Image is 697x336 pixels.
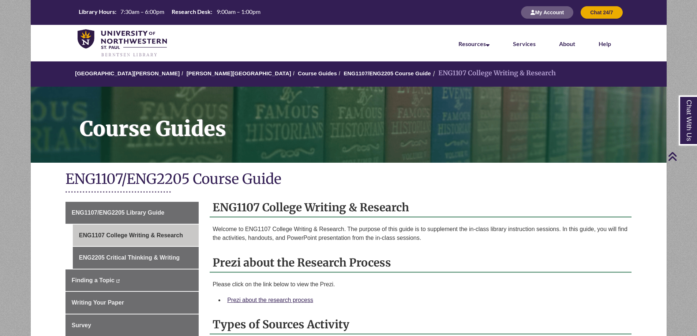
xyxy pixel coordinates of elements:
[65,292,199,314] a: Writing Your Paper
[72,322,91,328] span: Survey
[210,198,632,218] h2: ENG1107 College Writing & Research
[210,315,632,335] h2: Types of Sources Activity
[65,170,632,189] h1: ENG1107/ENG2205 Course Guide
[65,202,199,224] a: ENG1107/ENG2205 Library Guide
[72,299,124,306] span: Writing Your Paper
[76,8,117,16] th: Library Hours:
[581,9,622,15] a: Chat 24/7
[581,6,622,19] button: Chat 24/7
[72,87,667,153] h1: Course Guides
[65,269,199,291] a: Finding a Topic
[78,29,167,58] img: UNWSP Library Logo
[72,209,164,216] span: ENG1107/ENG2205 Library Guide
[213,225,629,242] p: Welcome to ENG1107 College Writing & Research. The purpose of this guide is to supplement the in-...
[210,253,632,273] h2: Prezi about the Research Process
[76,8,263,18] a: Hours Today
[298,70,337,76] a: Course Guides
[344,70,431,76] a: ENG1107/ENG2205 Course Guide
[213,280,629,289] p: Please click on the link below to view the Prezi.
[72,277,115,283] span: Finding a Topic
[599,40,611,47] a: Help
[559,40,575,47] a: About
[73,247,199,269] a: ENG2205 Critical Thinking & Writing
[513,40,536,47] a: Services
[431,68,556,79] li: ENG1107 College Writing & Research
[521,9,573,15] a: My Account
[187,70,291,76] a: [PERSON_NAME][GEOGRAPHIC_DATA]
[76,8,263,17] table: Hours Today
[120,8,164,15] span: 7:30am – 6:00pm
[217,8,261,15] span: 9:00am – 1:00pm
[169,8,213,16] th: Research Desk:
[668,151,695,161] a: Back to Top
[521,6,573,19] button: My Account
[227,297,313,303] a: Prezi about the research process
[116,279,120,283] i: This link opens in a new window
[73,224,199,246] a: ENG1107 College Writing & Research
[75,70,180,76] a: [GEOGRAPHIC_DATA][PERSON_NAME]
[458,40,490,47] a: Resources
[31,87,667,163] a: Course Guides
